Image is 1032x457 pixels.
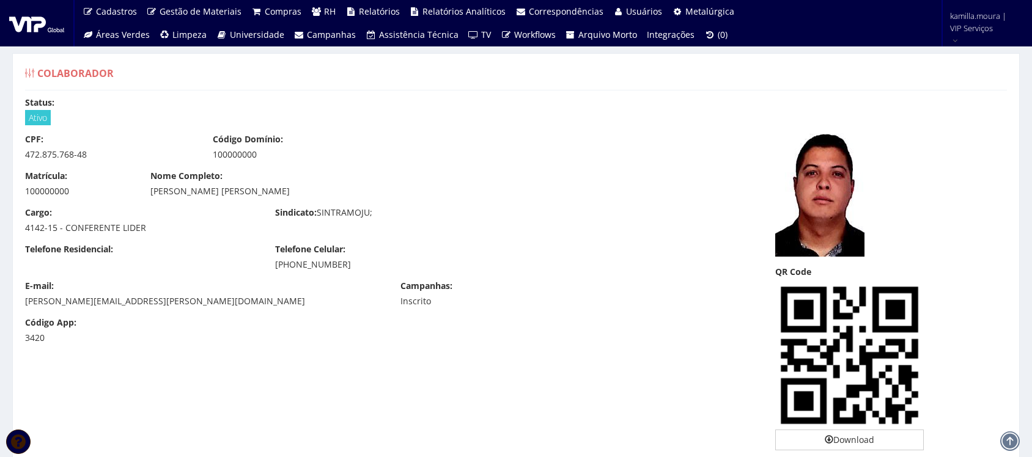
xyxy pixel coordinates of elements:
[775,281,924,430] img: AUmEAvb42LO4AAAAAElFTkSuQmCC
[25,148,194,161] div: 472.875.768-48
[160,5,241,17] span: Gestão de Materiais
[212,23,289,46] a: Universidade
[25,332,132,344] div: 3420
[172,29,207,40] span: Limpeza
[25,170,67,182] label: Matrícula:
[699,23,732,46] a: (0)
[155,23,212,46] a: Limpeza
[25,185,132,197] div: 100000000
[96,29,150,40] span: Áreas Verdes
[647,29,695,40] span: Integrações
[266,207,516,222] div: SINTRAMOJU;
[96,5,137,17] span: Cadastros
[561,23,643,46] a: Arquivo Morto
[642,23,699,46] a: Integrações
[685,5,734,17] span: Metalúrgica
[361,23,463,46] a: Assistência Técnica
[718,29,728,40] span: (0)
[25,110,51,125] span: Ativo
[25,316,76,329] label: Código App:
[25,133,43,145] label: CPF:
[463,23,496,46] a: TV
[775,266,811,278] label: QR Code
[400,280,452,292] label: Campanhas:
[324,5,336,17] span: RH
[230,29,284,40] span: Universidade
[265,5,301,17] span: Compras
[422,5,506,17] span: Relatórios Analíticos
[275,243,345,255] label: Telefone Celular:
[775,133,864,257] img: 2db0f7a56c842162bdea3115ddf9e9a3.jpeg
[529,5,603,17] span: Correspondências
[481,29,491,40] span: TV
[626,5,662,17] span: Usuários
[307,29,356,40] span: Campanhas
[37,67,114,80] span: Colaborador
[25,97,54,109] label: Status:
[25,280,54,292] label: E-mail:
[78,23,155,46] a: Áreas Verdes
[213,133,283,145] label: Código Domínio:
[775,430,924,450] a: Download
[275,207,317,219] label: Sindicato:
[514,29,556,40] span: Workflows
[950,10,1016,34] span: kamilla.moura | VIP Serviços
[25,243,113,255] label: Telefone Residencial:
[289,23,361,46] a: Campanhas
[359,5,400,17] span: Relatórios
[25,222,257,234] div: 4142-15 - CONFERENTE LIDER
[400,295,570,307] div: Inscrito
[213,148,382,161] div: 100000000
[150,185,632,197] div: [PERSON_NAME] [PERSON_NAME]
[25,295,382,307] div: [PERSON_NAME][EMAIL_ADDRESS][PERSON_NAME][DOMAIN_NAME]
[496,23,561,46] a: Workflows
[275,258,507,271] div: [PHONE_NUMBER]
[578,29,637,40] span: Arquivo Morto
[150,170,223,182] label: Nome Completo:
[25,207,52,219] label: Cargo:
[9,14,64,32] img: logo
[379,29,459,40] span: Assistência Técnica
